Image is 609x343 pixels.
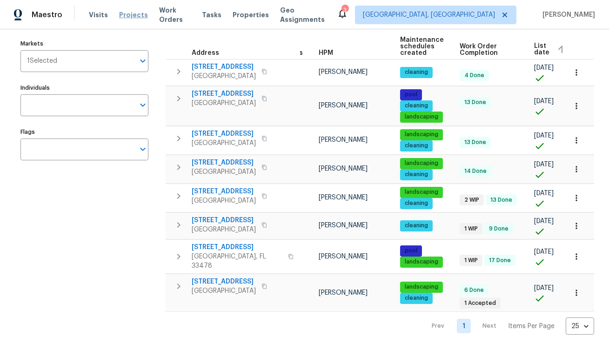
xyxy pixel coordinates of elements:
span: [DATE] [534,65,554,71]
span: Work Order Completion [460,43,518,56]
span: cleaning [401,222,432,230]
label: Individuals [20,85,148,91]
span: [DATE] [534,249,554,255]
span: [GEOGRAPHIC_DATA], [GEOGRAPHIC_DATA] [363,10,495,20]
span: landscaping [401,131,442,139]
span: [STREET_ADDRESS] [192,129,256,139]
span: landscaping [401,159,442,167]
span: landscaping [401,283,442,291]
span: [STREET_ADDRESS] [192,243,282,252]
div: 25 [566,314,594,338]
span: cleaning [401,102,432,110]
label: Markets [20,41,148,46]
span: landscaping [401,188,442,196]
span: Geo Assignments [280,6,326,24]
span: 1 WIP [461,225,482,233]
span: [GEOGRAPHIC_DATA] [192,286,256,296]
span: [DATE] [534,190,554,197]
span: 1 Accepted [461,299,500,307]
a: Goto page 1 [457,319,471,333]
span: Tasks [202,12,221,18]
span: [PERSON_NAME] [319,194,368,201]
span: [GEOGRAPHIC_DATA] [192,72,256,81]
span: Maintenance schedules created [400,37,444,56]
span: [STREET_ADDRESS] [192,187,256,196]
span: Properties [233,10,269,20]
button: Open [136,54,149,67]
span: [DATE] [534,132,554,139]
span: 13 Done [461,99,490,106]
span: [PERSON_NAME] [319,253,368,260]
span: [GEOGRAPHIC_DATA] [192,167,256,177]
span: 14 Done [461,167,490,175]
span: 1 Selected [27,57,57,65]
span: 4 Done [461,72,488,79]
span: cleaning [401,199,432,207]
nav: Pagination Navigation [423,317,594,335]
p: Items Per Page [508,322,555,331]
span: List date [534,43,549,56]
span: 1 WIP [461,257,482,264]
span: Address [192,50,219,56]
span: 13 Done [461,139,490,146]
span: cleaning [401,294,432,302]
span: [STREET_ADDRESS] [192,158,256,167]
span: landscaping [401,258,442,266]
span: [GEOGRAPHIC_DATA] [192,139,256,148]
span: [GEOGRAPHIC_DATA] [192,225,256,234]
span: [GEOGRAPHIC_DATA] [192,99,256,108]
span: [STREET_ADDRESS] [192,62,256,72]
span: [DATE] [534,98,554,105]
span: 9 Done [485,225,512,233]
span: 6 Done [461,286,488,294]
span: [DATE] [534,161,554,168]
span: [PERSON_NAME] [319,222,368,229]
span: [PERSON_NAME] [319,137,368,143]
span: Maestro [32,10,62,20]
span: [PERSON_NAME] [319,102,368,109]
span: [PERSON_NAME] [319,69,368,75]
button: Open [136,99,149,112]
span: 17 Done [485,257,515,264]
span: [PERSON_NAME] [319,290,368,296]
span: [PERSON_NAME] [319,165,368,172]
span: [DATE] [534,285,554,291]
span: [STREET_ADDRESS] [192,277,256,286]
span: [GEOGRAPHIC_DATA], FL 33478 [192,252,282,270]
span: Work Orders [159,6,191,24]
span: [PERSON_NAME] [539,10,595,20]
span: pool [401,247,421,255]
span: pool [401,91,421,99]
span: 13 Done [487,196,516,204]
span: [GEOGRAPHIC_DATA] [192,196,256,205]
span: 2 WIP [461,196,483,204]
button: Open [136,143,149,156]
span: landscaping [401,113,442,121]
span: Visits [89,10,108,20]
label: Flags [20,129,148,135]
span: cleaning [401,171,432,178]
span: [DATE] [534,218,554,224]
span: [STREET_ADDRESS] [192,216,256,225]
span: Projects [119,10,148,20]
span: HPM [319,50,333,56]
span: [STREET_ADDRESS] [192,89,256,99]
span: cleaning [401,68,432,76]
div: 3 [341,6,348,15]
span: cleaning [401,142,432,150]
